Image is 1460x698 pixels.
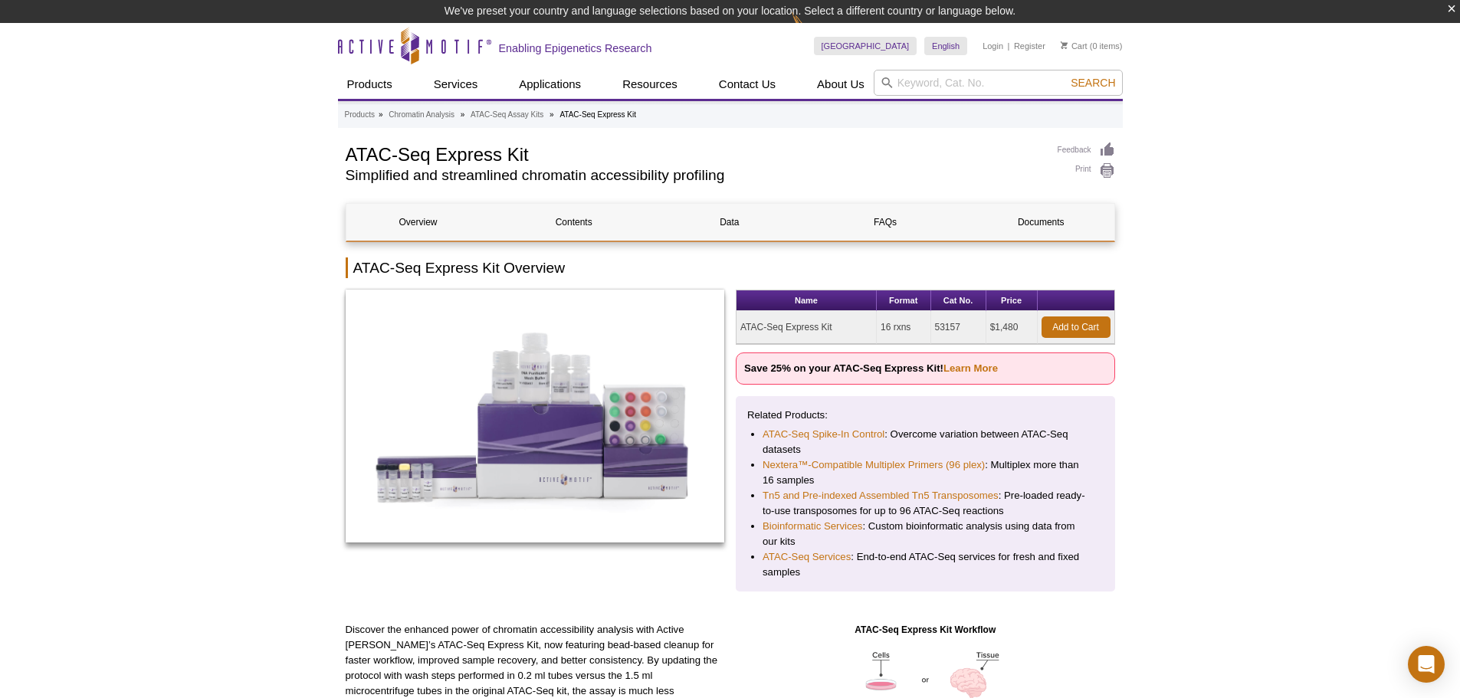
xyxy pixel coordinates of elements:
[763,549,1088,580] li: : End-to-end ATAC-Seq services for fresh and fixed samples
[1061,41,1088,51] a: Cart
[1014,41,1045,51] a: Register
[983,41,1003,51] a: Login
[1061,37,1123,55] li: (0 items)
[763,488,1088,519] li: : Pre-loaded ready-to-use transposomes for up to 96 ATAC-Seq reactions
[763,488,999,503] a: Tn5 and Pre-indexed Assembled Tn5 Transposomes
[613,70,687,99] a: Resources
[346,290,725,542] img: ATAC-Seq Express Kit
[855,624,996,635] strong: ATAC-Seq Express Kit Workflow
[943,362,998,374] a: Learn More
[969,204,1113,241] a: Documents
[345,108,375,122] a: Products
[471,108,543,122] a: ATAC-Seq Assay Kits
[814,37,917,55] a: [GEOGRAPHIC_DATA]
[550,110,554,119] li: »
[808,70,874,99] a: About Us
[986,290,1038,311] th: Price
[744,362,998,374] strong: Save 25% on your ATAC-Seq Express Kit!
[379,110,383,119] li: »
[499,41,652,55] h2: Enabling Epigenetics Research
[763,427,884,442] a: ATAC-Seq Spike-In Control
[1058,162,1115,179] a: Print
[877,311,931,344] td: 16 rxns
[924,37,967,55] a: English
[346,169,1042,182] h2: Simplified and streamlined chromatin accessibility profiling
[1071,77,1115,89] span: Search
[763,427,1088,457] li: : Overcome variation between ATAC-Seq datasets
[346,204,490,241] a: Overview
[502,204,646,241] a: Contents
[1408,646,1445,683] div: Open Intercom Messenger
[813,204,957,241] a: FAQs
[1042,316,1111,338] a: Add to Cart
[338,70,402,99] a: Products
[747,408,1104,423] p: Related Products:
[461,110,465,119] li: »
[877,290,931,311] th: Format
[1008,37,1010,55] li: |
[874,70,1123,96] input: Keyword, Cat. No.
[737,290,877,311] th: Name
[510,70,590,99] a: Applications
[763,457,1088,488] li: : Multiplex more than 16 samples
[931,311,986,344] td: 53157
[931,290,986,311] th: Cat No.
[658,204,802,241] a: Data
[389,108,454,122] a: Chromatin Analysis
[737,311,877,344] td: ATAC-Seq Express Kit
[346,142,1042,165] h1: ATAC-Seq Express Kit
[792,11,832,48] img: Change Here
[763,549,851,565] a: ATAC-Seq Services
[763,519,862,534] a: Bioinformatic Services
[1066,76,1120,90] button: Search
[559,110,636,119] li: ATAC-Seq Express Kit
[346,257,1115,278] h2: ATAC-Seq Express Kit Overview
[1058,142,1115,159] a: Feedback
[763,457,985,473] a: Nextera™-Compatible Multiplex Primers (96 plex)
[986,311,1038,344] td: $1,480
[763,519,1088,549] li: : Custom bioinformatic analysis using data from our kits
[1061,41,1068,49] img: Your Cart
[425,70,487,99] a: Services
[710,70,785,99] a: Contact Us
